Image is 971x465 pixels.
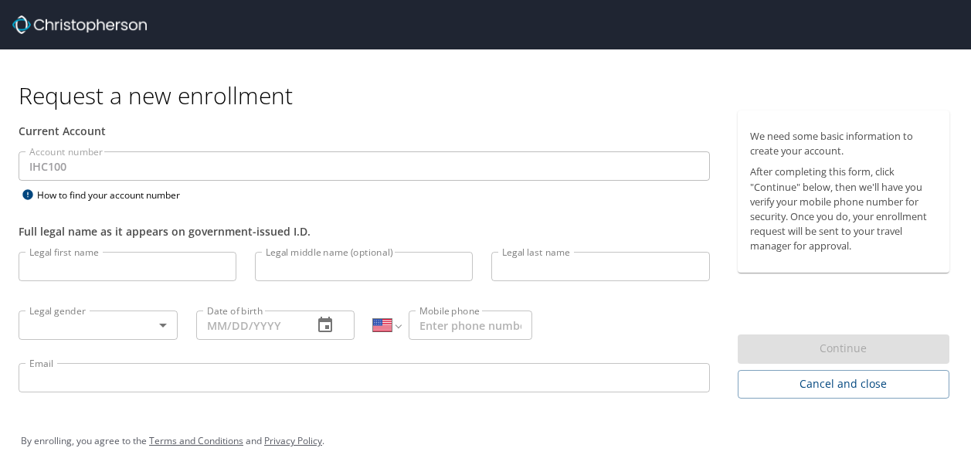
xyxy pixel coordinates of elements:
[149,434,243,447] a: Terms and Conditions
[750,129,937,158] p: We need some basic information to create your account.
[19,185,212,205] div: How to find your account number
[19,223,710,239] div: Full legal name as it appears on government-issued I.D.
[750,165,937,253] p: After completing this form, click "Continue" below, then we'll have you verify your mobile phone ...
[196,311,301,340] input: MM/DD/YYYY
[21,422,950,460] div: By enrolling, you agree to the and .
[19,80,962,110] h1: Request a new enrollment
[19,123,710,139] div: Current Account
[12,15,147,34] img: cbt logo
[264,434,322,447] a: Privacy Policy
[409,311,532,340] input: Enter phone number
[19,311,178,340] div: ​
[738,370,949,399] button: Cancel and close
[750,375,937,394] span: Cancel and close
